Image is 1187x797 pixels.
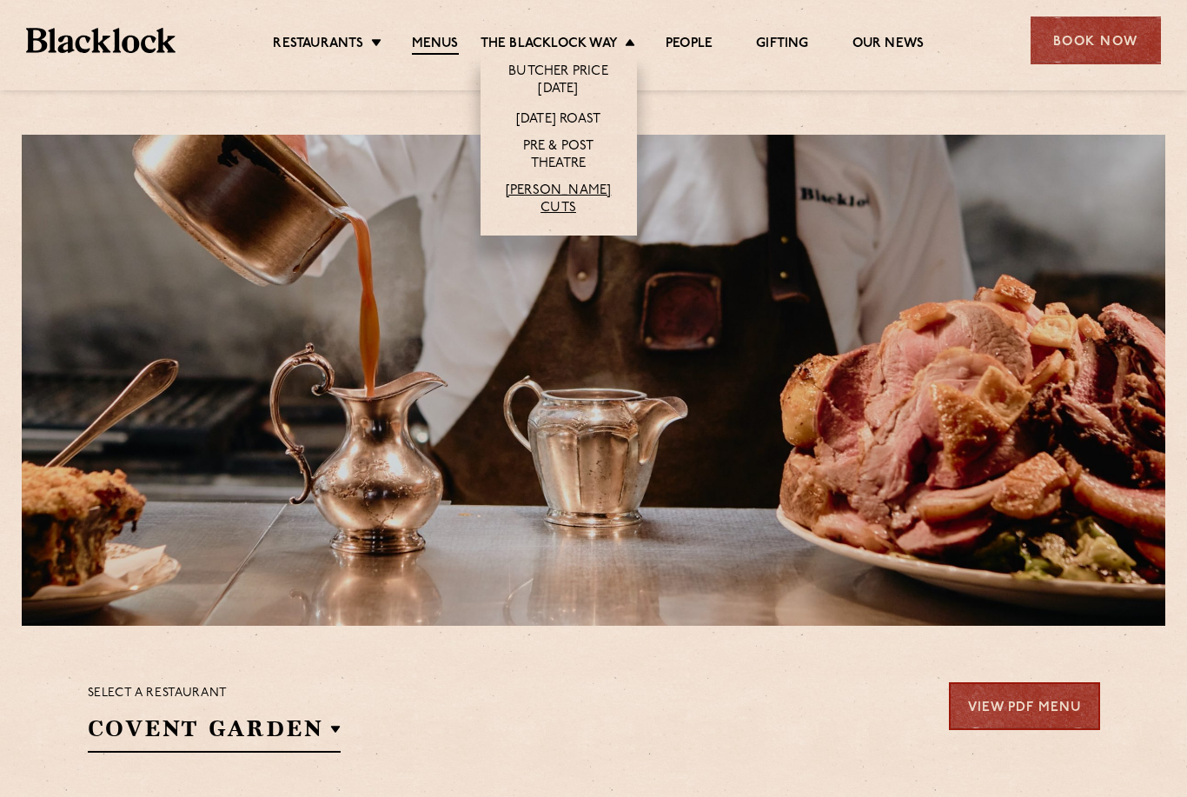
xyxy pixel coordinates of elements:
[498,183,620,217] a: [PERSON_NAME] Cuts
[88,682,342,705] p: Select a restaurant
[88,714,342,753] h2: Covent Garden
[498,63,620,98] a: Butcher Price [DATE]
[852,36,925,53] a: Our News
[949,682,1100,730] a: View PDF Menu
[1031,17,1161,64] div: Book Now
[26,28,176,53] img: BL_Textured_Logo-footer-cropped.svg
[666,36,713,53] a: People
[412,36,459,55] a: Menus
[481,36,618,53] a: The Blacklock Way
[756,36,808,53] a: Gifting
[498,138,620,173] a: Pre & Post Theatre
[273,36,363,53] a: Restaurants
[516,111,600,129] a: [DATE] Roast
